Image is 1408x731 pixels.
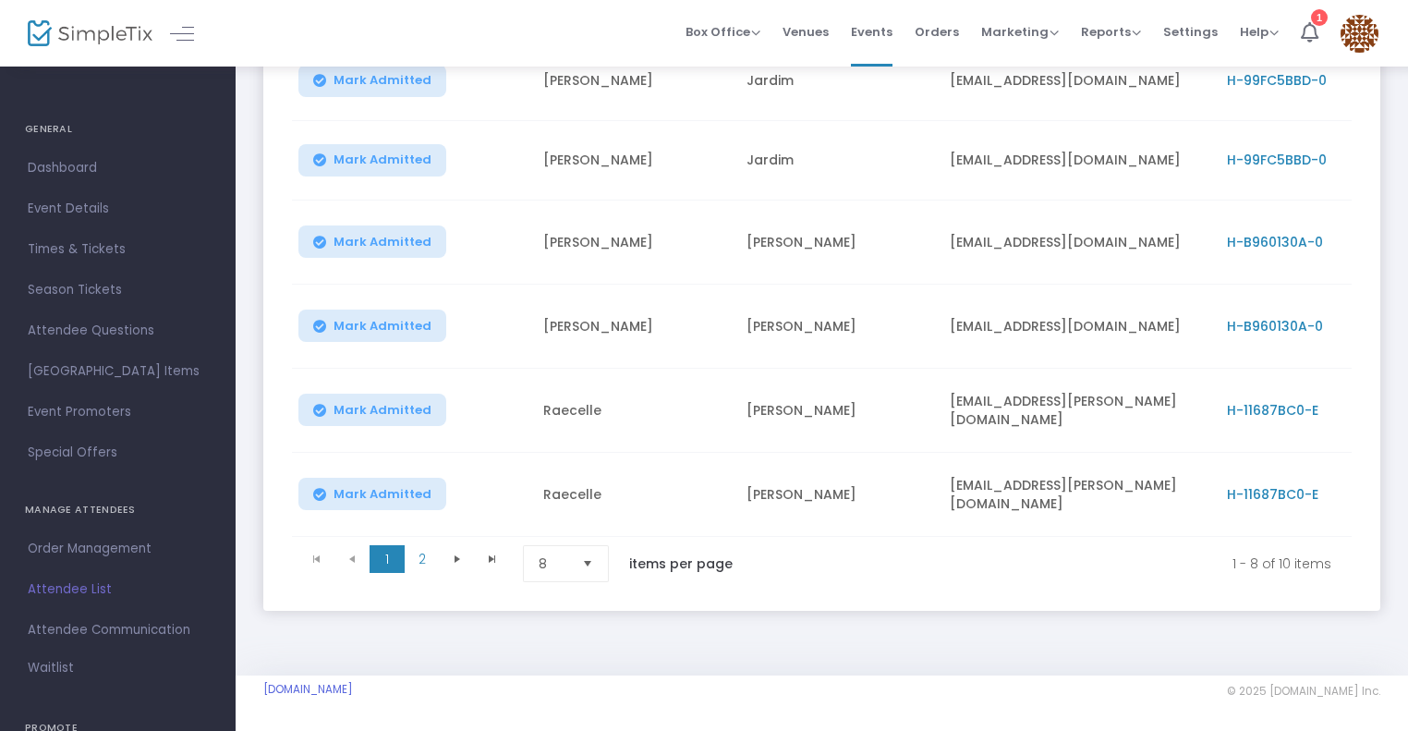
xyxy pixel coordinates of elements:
[532,285,735,369] td: [PERSON_NAME]
[334,73,431,88] span: Mark Admitted
[686,23,760,41] span: Box Office
[939,42,1216,121] td: [EMAIL_ADDRESS][DOMAIN_NAME]
[939,369,1216,453] td: [EMAIL_ADDRESS][PERSON_NAME][DOMAIN_NAME]
[298,65,446,97] button: Mark Admitted
[28,400,208,424] span: Event Promoters
[532,369,735,453] td: Raecelle
[735,121,939,201] td: Jardim
[735,201,939,285] td: [PERSON_NAME]
[1227,71,1327,90] span: H-99FC5BBD-0
[735,285,939,369] td: [PERSON_NAME]
[575,546,601,581] button: Select
[298,478,446,510] button: Mark Admitted
[475,545,510,573] span: Go to the last page
[28,278,208,302] span: Season Tickets
[334,319,431,334] span: Mark Admitted
[440,545,475,573] span: Go to the next page
[28,238,208,262] span: Times & Tickets
[263,682,353,697] a: [DOMAIN_NAME]
[939,121,1216,201] td: [EMAIL_ADDRESS][DOMAIN_NAME]
[334,487,431,502] span: Mark Admitted
[1227,233,1323,251] span: H-B960130A-0
[532,201,735,285] td: [PERSON_NAME]
[532,453,735,537] td: Raecelle
[1227,684,1380,699] span: © 2025 [DOMAIN_NAME] Inc.
[915,8,959,55] span: Orders
[1081,23,1141,41] span: Reports
[334,403,431,418] span: Mark Admitted
[28,359,208,384] span: [GEOGRAPHIC_DATA] Items
[28,441,208,465] span: Special Offers
[298,394,446,426] button: Mark Admitted
[939,201,1216,285] td: [EMAIL_ADDRESS][DOMAIN_NAME]
[1311,9,1328,26] div: 1
[783,8,829,55] span: Venues
[28,537,208,561] span: Order Management
[532,121,735,201] td: [PERSON_NAME]
[1240,23,1279,41] span: Help
[1163,8,1218,55] span: Settings
[629,554,733,573] label: items per page
[25,492,211,529] h4: MANAGE ATTENDEES
[771,545,1331,582] kendo-pager-info: 1 - 8 of 10 items
[1227,317,1323,335] span: H-B960130A-0
[1227,485,1318,504] span: H-11687BC0-E
[298,225,446,258] button: Mark Admitted
[28,659,74,677] span: Waitlist
[28,618,208,642] span: Attendee Communication
[1227,401,1318,420] span: H-11687BC0-E
[851,8,892,55] span: Events
[485,552,500,567] span: Go to the last page
[25,111,211,148] h4: GENERAL
[532,42,735,121] td: [PERSON_NAME]
[28,197,208,221] span: Event Details
[735,369,939,453] td: [PERSON_NAME]
[735,453,939,537] td: [PERSON_NAME]
[334,235,431,250] span: Mark Admitted
[539,554,567,573] span: 8
[939,285,1216,369] td: [EMAIL_ADDRESS][DOMAIN_NAME]
[735,42,939,121] td: Jardim
[334,152,431,167] span: Mark Admitted
[450,552,465,567] span: Go to the next page
[298,310,446,342] button: Mark Admitted
[298,144,446,177] button: Mark Admitted
[28,578,208,602] span: Attendee List
[939,453,1216,537] td: [EMAIL_ADDRESS][PERSON_NAME][DOMAIN_NAME]
[981,23,1059,41] span: Marketing
[28,319,208,343] span: Attendee Questions
[370,545,405,573] span: Page 1
[28,156,208,180] span: Dashboard
[1227,151,1327,169] span: H-99FC5BBD-0
[405,545,440,573] span: Page 2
